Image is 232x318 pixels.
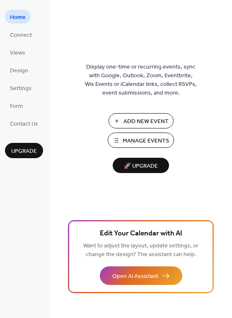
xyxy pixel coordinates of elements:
[112,272,158,281] span: Open AI Assistant
[10,13,26,22] span: Home
[10,49,25,57] span: Views
[10,84,31,93] span: Settings
[5,81,36,95] a: Settings
[10,120,38,128] span: Contact Us
[5,63,33,77] a: Design
[5,116,43,130] a: Contact Us
[100,266,182,285] button: Open AI Assistant
[5,143,43,158] button: Upgrade
[5,28,37,41] a: Connect
[10,102,23,111] span: Form
[109,113,174,128] button: Add New Event
[10,66,28,75] span: Design
[5,45,30,59] a: Views
[123,117,169,126] span: Add New Event
[123,137,169,145] span: Manage Events
[5,99,28,112] a: Form
[113,158,169,173] button: 🚀 Upgrade
[83,240,198,260] span: Want to adjust the layout, update settings, or change the design? The assistant can help.
[10,31,32,40] span: Connect
[11,147,37,156] span: Upgrade
[100,228,182,240] span: Edit Your Calendar with AI
[108,133,174,148] button: Manage Events
[85,63,197,97] span: Display one-time or recurring events, sync with Google, Outlook, Zoom, Eventbrite, Wix Events or ...
[118,161,164,172] span: 🚀 Upgrade
[5,10,31,24] a: Home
